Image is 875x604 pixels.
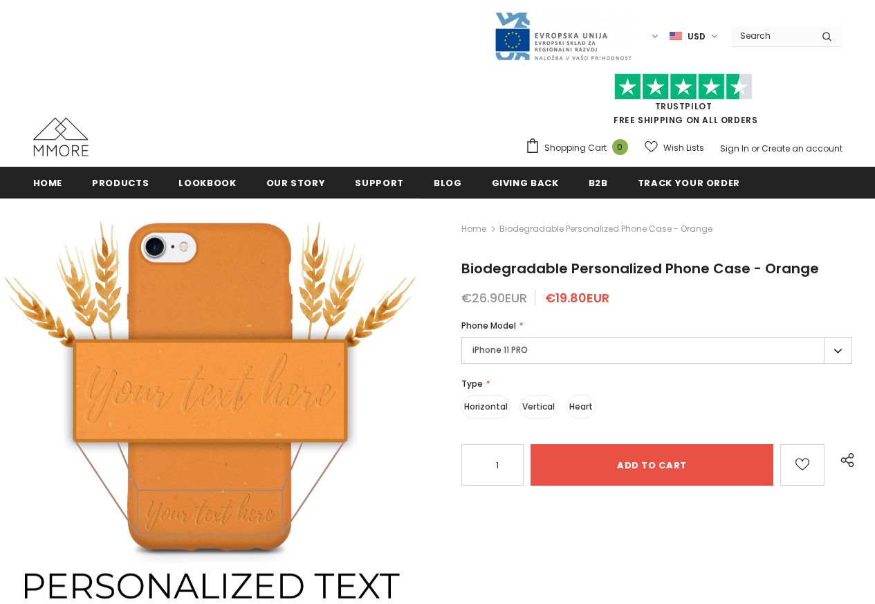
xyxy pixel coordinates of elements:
[266,167,326,198] a: Our Story
[645,136,704,160] a: Wish Lists
[720,143,749,154] a: Sign In
[178,167,236,198] a: Lookbook
[663,141,704,155] span: Wish Lists
[33,176,63,190] span: Home
[461,289,527,306] span: €26.90EUR
[461,395,510,419] label: Horizontal
[525,138,635,158] a: Shopping Cart 0
[670,30,682,42] img: USD
[461,378,483,390] span: Type
[751,143,759,154] span: or
[461,221,486,237] a: Home
[494,11,632,62] img: Javni Razpis
[92,167,149,198] a: Products
[355,176,404,190] span: support
[266,176,326,190] span: Our Story
[638,167,740,198] a: Track your order
[612,139,628,155] span: 0
[519,395,558,419] label: Vertical
[589,176,608,190] span: B2B
[494,30,632,42] a: Javni Razpis
[492,167,559,198] a: Giving back
[33,167,63,198] a: Home
[461,337,852,364] label: iPhone 11 PRO
[589,167,608,198] a: B2B
[655,100,712,112] a: Trustpilot
[434,176,462,190] span: Blog
[492,176,559,190] span: Giving back
[732,26,811,46] input: Search Site
[544,141,607,155] span: Shopping Cart
[762,143,842,154] a: Create an account
[461,320,516,331] span: Phone Model
[531,444,773,486] input: Add to cart
[178,176,236,190] span: Lookbook
[567,395,596,419] label: Heart
[355,167,404,198] a: support
[688,30,706,44] span: USD
[545,289,609,306] span: €19.80EUR
[461,259,819,278] span: Biodegradable Personalized Phone Case - Orange
[33,118,89,156] img: MMORE Cases
[525,80,842,126] span: FREE SHIPPING ON ALL ORDERS
[92,176,149,190] span: Products
[638,176,740,190] span: Track your order
[614,73,753,100] img: Trust Pilot Stars
[434,167,462,198] a: Blog
[499,221,712,237] span: Biodegradable Personalized Phone Case - Orange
